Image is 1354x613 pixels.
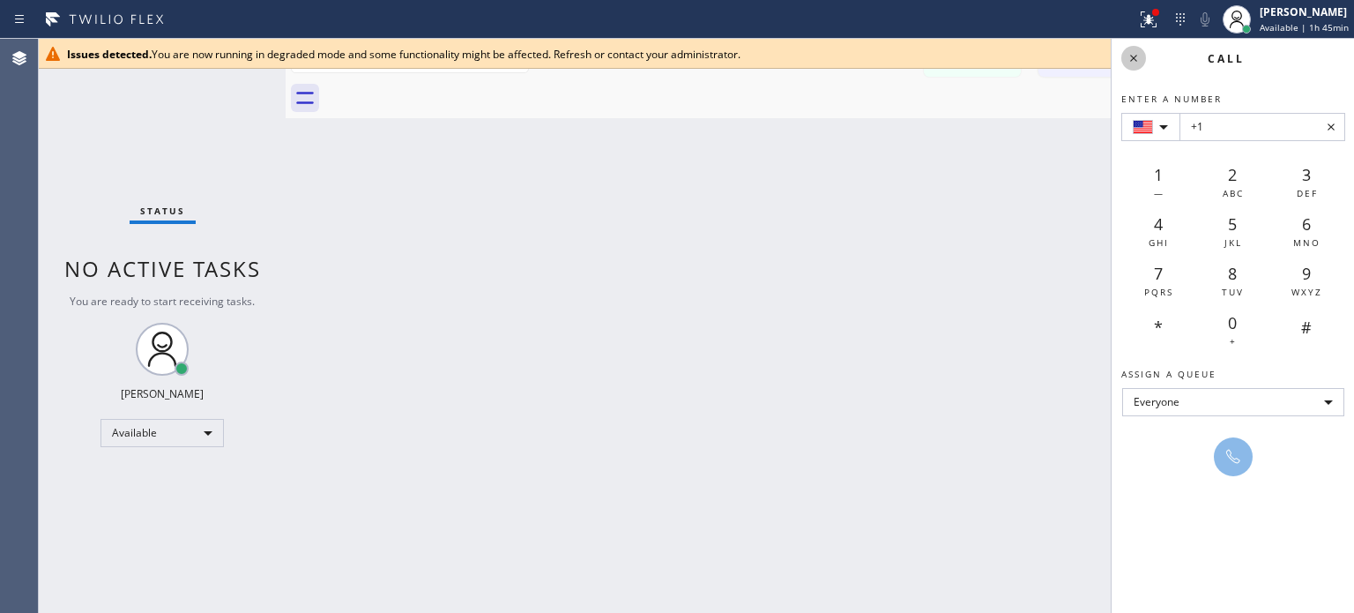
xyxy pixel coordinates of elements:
span: 8 [1228,263,1237,284]
span: 4 [1154,213,1163,235]
div: Everyone [1122,388,1344,416]
span: ABC [1223,187,1244,199]
span: 3 [1302,164,1311,185]
span: GHI [1149,236,1169,249]
span: Enter a number [1121,93,1222,105]
div: [PERSON_NAME] [121,386,204,401]
span: Available | 1h 45min [1260,21,1349,34]
span: Call [1208,51,1245,66]
span: 6 [1302,213,1311,235]
span: 2 [1228,164,1237,185]
span: PQRS [1144,286,1173,298]
span: JKL [1224,236,1242,249]
span: + [1230,335,1237,348]
span: 7 [1154,263,1163,284]
span: You are ready to start receiving tasks. [70,294,255,309]
span: DEF [1297,187,1318,199]
span: No active tasks [64,254,261,283]
span: # [1301,317,1312,338]
span: — [1154,187,1164,199]
span: 9 [1302,263,1311,284]
b: Issues detected. [67,47,152,62]
span: TUV [1222,286,1244,298]
span: 0 [1228,312,1237,333]
span: 5 [1228,213,1237,235]
div: Available [100,419,224,447]
div: [PERSON_NAME] [1260,4,1349,19]
span: Assign a queue [1121,368,1216,380]
button: Mute [1193,7,1217,32]
span: Status [140,205,185,217]
span: 1 [1154,164,1163,185]
span: WXYZ [1291,286,1322,298]
span: MNO [1293,236,1321,249]
div: You are now running in degraded mode and some functionality might be affected. Refresh or contact... [67,47,1119,62]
